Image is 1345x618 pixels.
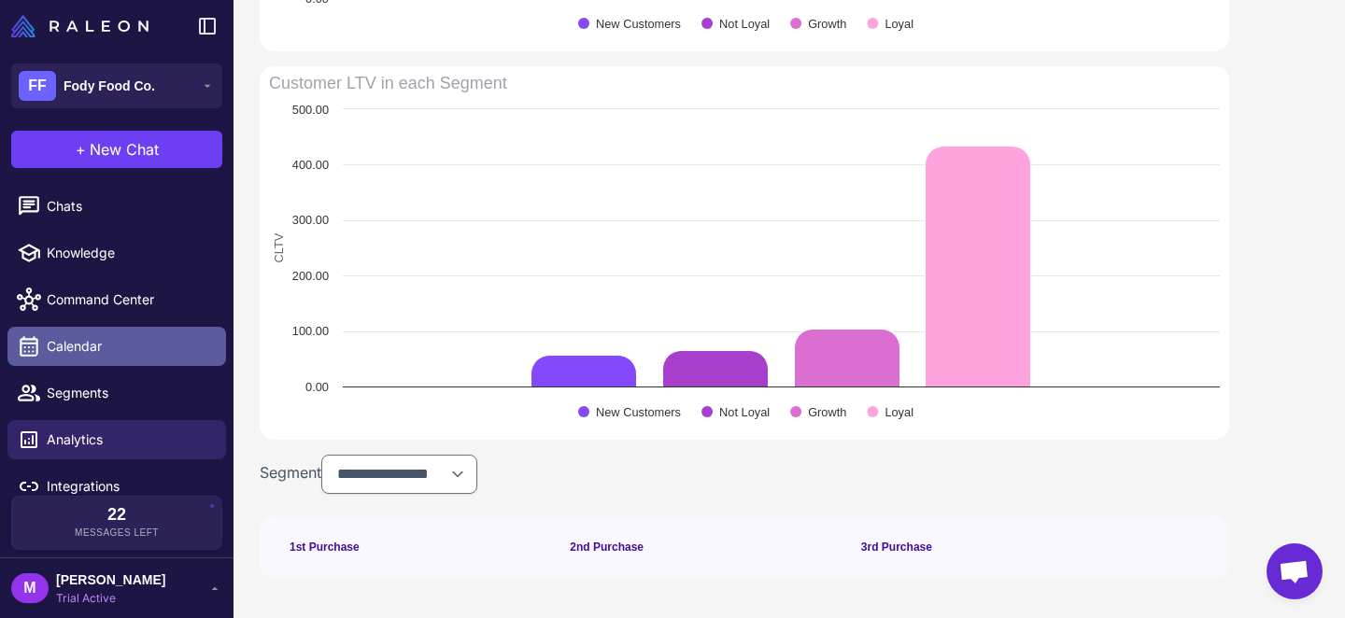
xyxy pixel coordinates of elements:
[292,103,329,117] text: 500.00
[64,76,155,96] span: Fody Food Co.
[292,269,329,283] text: 200.00
[260,66,1229,440] svg: Customer LTV in each Segment
[719,405,770,419] text: Not Loyal
[292,158,329,172] text: 400.00
[47,289,211,310] span: Command Center
[47,429,211,450] span: Analytics
[861,539,932,555] span: 3rd Purchase
[47,336,211,357] span: Calendar
[56,590,165,607] span: Trial Active
[290,539,360,555] span: 1st Purchase
[47,243,211,263] span: Knowledge
[7,187,226,226] a: Chats
[808,405,846,419] text: Growth
[596,405,681,419] text: New Customers
[596,17,681,31] text: New Customers
[7,467,226,506] a: Integrations
[292,324,329,338] text: 100.00
[260,455,1229,494] div: Segment
[808,17,846,31] text: Growth
[7,373,226,413] a: Segments
[56,569,165,590] span: [PERSON_NAME]
[7,420,226,459] a: Analytics
[7,280,226,319] a: Command Center
[19,71,56,101] div: FF
[272,232,286,262] text: CLTV
[11,15,149,37] img: Raleon Logo
[47,383,211,403] span: Segments
[90,138,159,161] span: New Chat
[305,380,329,394] text: 0.00
[7,327,226,366] a: Calendar
[885,17,913,31] text: Loyal
[47,196,211,217] span: Chats
[11,573,49,603] div: M
[11,131,222,168] button: +New Chat
[719,17,770,31] text: Not Loyal
[885,405,913,419] text: Loyal
[75,526,159,540] span: Messages Left
[269,74,507,92] text: Customer LTV in each Segment
[1267,543,1323,599] a: Open chat
[47,476,211,497] span: Integrations
[292,213,329,227] text: 300.00
[107,506,126,523] span: 22
[7,233,226,273] a: Knowledge
[76,138,86,161] span: +
[570,539,644,555] span: 2nd Purchase
[11,63,222,108] button: FFFody Food Co.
